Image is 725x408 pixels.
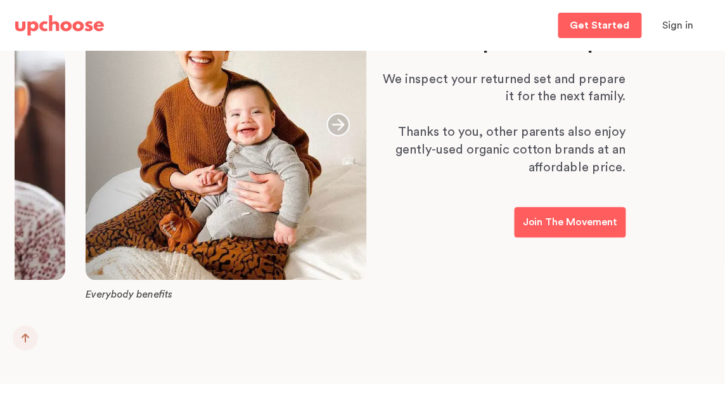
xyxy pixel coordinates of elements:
[523,215,618,230] p: Join The Movement
[558,13,642,38] a: Get Started
[15,15,104,36] img: UpChoose
[515,207,626,238] a: Join The Movement
[86,290,172,300] em: Everybody benefits
[663,20,694,30] span: Sign in
[647,13,710,38] button: Sign in
[373,70,626,106] p: We inspect your returned set and prepare it for the next family.
[15,13,104,39] a: UpChoose
[373,124,626,177] p: Thanks to you, other parents also enjoy gently-used organic cotton brands at an affordable price.
[570,20,630,30] p: Get Started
